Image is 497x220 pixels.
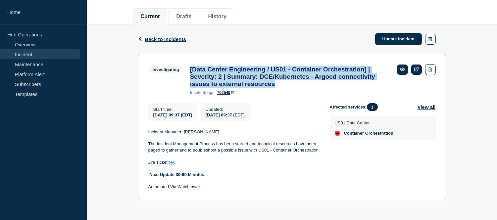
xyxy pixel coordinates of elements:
p: Start time : [153,107,192,112]
span: Container Orchestration [344,131,394,136]
p: Jira Ticket: [148,159,319,165]
p: page [190,90,215,95]
button: Back to Incidents [138,36,186,42]
span: Back to Incidents [145,36,186,42]
div: [DATE] 09:37 (EDT) [206,112,245,117]
p: Automated Via Watchtower [148,184,319,190]
span: Investigating [148,66,183,73]
p: Updated : [206,107,245,112]
span: 1 [367,103,378,111]
span: [DATE] 09:37 (EDT) [153,112,192,117]
button: History [208,14,226,20]
a: 702549 [217,90,234,95]
strong: Next Update 30-60 Minutes [149,172,204,177]
button: Drafts [176,14,191,20]
a: Update incident [375,33,422,45]
p: The Incident Management Process has been started and technical resources have been paged to gathe... [148,141,319,153]
button: View all [418,103,436,111]
h3: [Data Center Engineering / US01 - Container Orchestration] | Severity: 2 | Summary: DCE/Kubernete... [190,66,390,88]
p: US01 Data Center [335,120,394,125]
span: Affected services: [330,103,381,111]
div: down [335,131,340,136]
p: Incident Manager: [PERSON_NAME] [148,129,319,135]
a: NA [169,160,174,165]
span: incident [190,90,205,95]
button: Current [141,14,160,20]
